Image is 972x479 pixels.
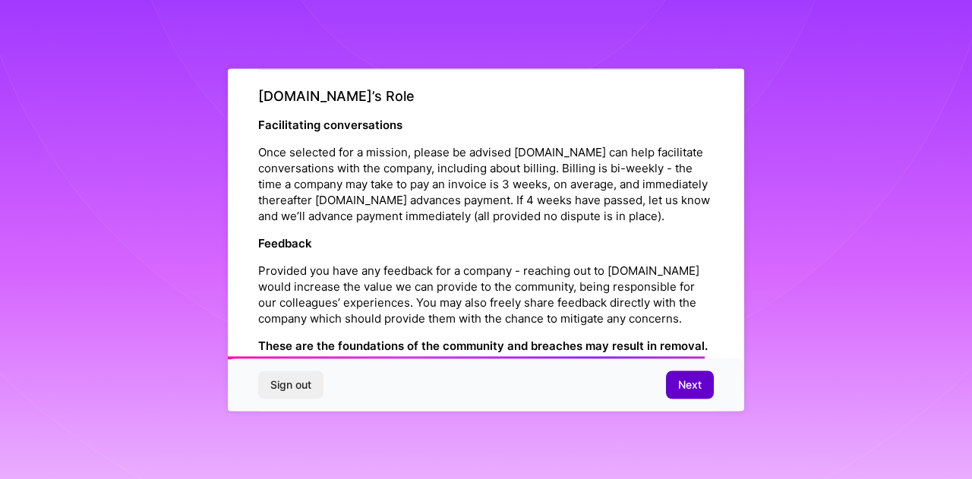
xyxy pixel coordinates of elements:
strong: These are the foundations of the community and breaches may result in removal. [258,338,708,352]
h4: [DOMAIN_NAME]’s Role [258,88,714,105]
p: Provided you have any feedback for a company - reaching out to [DOMAIN_NAME] would increase the v... [258,262,714,326]
button: Next [666,371,714,399]
strong: Facilitating conversations [258,117,402,131]
strong: Feedback [258,235,312,250]
span: Sign out [270,377,311,392]
span: Next [678,377,702,392]
button: Sign out [258,371,323,399]
p: Once selected for a mission, please be advised [DOMAIN_NAME] can help facilitate conversations wi... [258,143,714,223]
